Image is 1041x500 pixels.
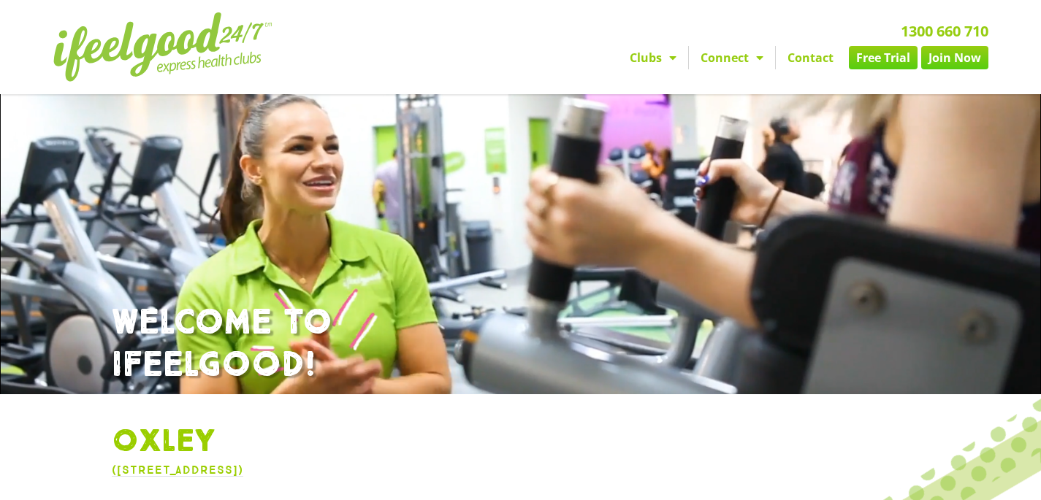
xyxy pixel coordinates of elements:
h1: Oxley [112,423,930,461]
a: 1300 660 710 [901,21,988,41]
h1: WELCOME TO IFEELGOOD! [112,302,930,386]
nav: Menu [386,46,988,69]
a: Free Trial [849,46,918,69]
a: ([STREET_ADDRESS]) [112,463,243,477]
a: Clubs [618,46,688,69]
a: Contact [776,46,845,69]
a: Connect [689,46,775,69]
a: Join Now [921,46,988,69]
